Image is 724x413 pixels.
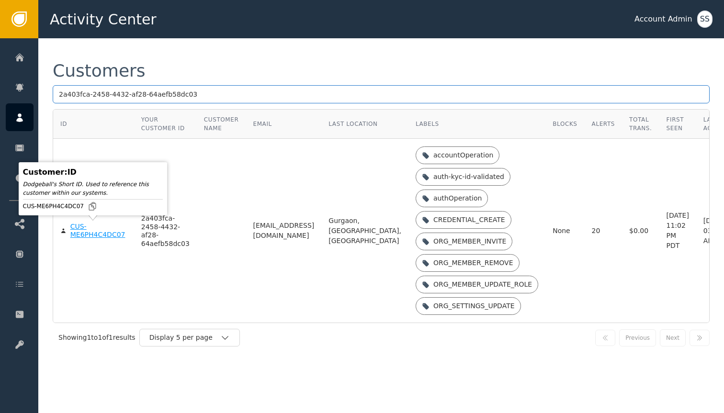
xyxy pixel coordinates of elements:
div: Customer Name [204,115,239,133]
div: CREDENTIAL_CREATE [433,215,505,225]
div: Showing 1 to 1 of 1 results [58,333,136,343]
td: 20 [585,139,622,323]
div: Labels [416,120,538,128]
div: ORG_MEMBER_INVITE [433,236,506,246]
div: Alerts [592,120,615,128]
div: None [553,226,577,236]
input: Search by name, email, or ID [53,85,710,103]
td: [DATE] 11:02 PM PDT [659,139,696,323]
div: Total Trans. [629,115,652,133]
div: ORG_SETTINGS_UPDATE [433,301,515,311]
div: Account Admin [634,13,692,25]
div: Customer : ID [23,167,163,178]
div: ORG_MEMBER_UPDATE_ROLE [433,279,532,290]
td: Gurgaon, [GEOGRAPHIC_DATA], [GEOGRAPHIC_DATA] [321,139,408,323]
td: $0.00 [622,139,659,323]
div: Customers [53,62,146,79]
div: Dodgeball's Short ID. Used to reference this customer within our systems. [23,180,163,197]
button: SS [697,11,713,28]
div: Blocks [553,120,577,128]
div: Your Customer ID [141,115,190,133]
span: Activity Center [50,9,157,30]
div: CUS-ME6PH4C4DC07 [70,223,127,239]
div: Email [253,120,314,128]
div: 2a403fca-2458-4432-af28-64aefb58dc03 [141,214,190,248]
div: Display 5 per page [149,333,220,343]
div: authOperation [433,193,482,203]
div: auth-kyc-id-validated [433,172,504,182]
td: [EMAIL_ADDRESS][DOMAIN_NAME] [246,139,321,323]
div: accountOperation [433,150,493,160]
div: Last Location [328,120,401,128]
div: CUS-ME6PH4C4DC07 [23,201,163,211]
div: First Seen [667,115,689,133]
div: ORG_MEMBER_REMOVE [433,258,513,268]
button: Display 5 per page [139,329,240,346]
div: ID [60,120,67,128]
